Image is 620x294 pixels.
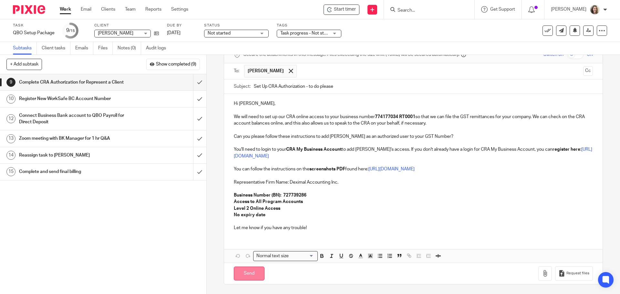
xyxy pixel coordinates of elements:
[566,271,589,276] span: Request files
[234,100,593,107] p: Hi [PERSON_NAME],
[19,134,131,143] h1: Zoom meeting with BK Manager for 1 hr Q&A
[551,6,586,13] p: [PERSON_NAME]
[156,62,196,67] span: Show completed (9)
[309,167,345,171] strong: screenshots PDF
[334,6,356,13] span: Start timer
[19,94,131,104] h1: Register New WorkSafe BC Account Number
[590,5,600,15] img: IMG_7896.JPG
[19,77,131,87] h1: Complete CRA Authorization for Represent a Client
[101,6,115,13] a: Clients
[69,29,75,33] small: /15
[280,31,335,35] span: Task progress - Not started
[234,114,593,127] p: We will need to set up our CRA online access to your business number so that we can file the GST ...
[81,6,91,13] a: Email
[6,114,15,123] div: 12
[6,78,15,87] div: 9
[118,42,141,55] a: Notes (0)
[42,42,70,55] a: Client tasks
[60,6,71,13] a: Work
[167,31,181,35] span: [DATE]
[146,59,200,70] button: Show completed (9)
[234,225,593,231] p: Let me know if you have any trouble!
[286,147,342,152] strong: CRA My Business Account
[234,146,593,159] p: You'll need to login to your to add [PERSON_NAME]'s access. If you don't already have a login for...
[66,27,75,34] div: 9
[397,8,455,14] input: Search
[98,42,113,55] a: Files
[255,253,290,259] span: Normal text size
[75,42,93,55] a: Emails
[19,167,131,177] h1: Complete and send final billing
[6,134,15,143] div: 13
[204,23,269,28] label: Status
[234,199,303,204] strong: Access to All Program Accounts
[13,23,55,28] label: Task
[234,133,593,140] p: Can you please follow these instructions to add [PERSON_NAME] as an authorized user to your GST N...
[555,266,593,281] button: Request files
[253,251,318,261] div: Search for option
[6,167,15,176] div: 15
[248,68,284,74] span: [PERSON_NAME]
[6,95,15,104] div: 10
[553,147,580,152] strong: register here
[146,42,171,55] a: Audit logs
[234,193,306,198] strong: Business Number (BN): 727739286
[234,147,592,158] a: [URL][DOMAIN_NAME]
[234,166,593,179] p: You can follow the instructions on the found here:
[583,66,593,76] button: Cc
[208,31,231,35] span: Not started
[13,42,37,55] a: Subtasks
[368,167,415,171] a: [URL][DOMAIN_NAME]
[19,150,131,160] h1: Reassign task to [PERSON_NAME]
[234,206,280,211] strong: Level 2 Online Access
[171,6,188,13] a: Settings
[234,179,593,186] p: Representative Firm Name: Deximal Accounting Inc.
[6,151,15,160] div: 14
[277,23,341,28] label: Tags
[145,6,161,13] a: Reports
[324,5,359,15] div: Nichole Pereira - QBO Setup Package
[98,31,133,35] span: [PERSON_NAME]
[490,7,515,12] span: Get Support
[234,267,264,280] input: Send
[375,115,415,119] strong: 774177034 RT0001
[234,83,251,90] label: Subject:
[19,111,131,127] h1: Connect Business Bank account to QBO Payroll for Direct Deposit
[234,68,241,74] label: To:
[234,213,265,217] strong: No expiry date
[13,30,55,36] div: QBO Setup Package
[125,6,136,13] a: Team
[6,59,42,70] button: + Add subtask
[13,5,45,14] img: Pixie
[167,23,196,28] label: Due by
[94,23,159,28] label: Client
[291,253,314,259] input: Search for option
